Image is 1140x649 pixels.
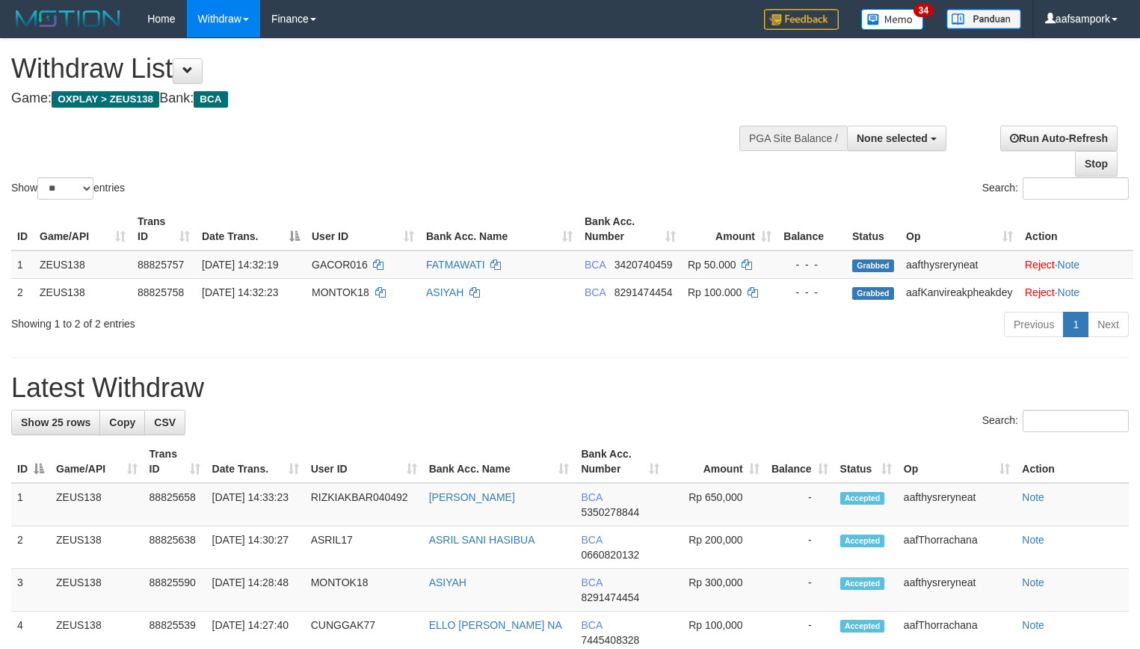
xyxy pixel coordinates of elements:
[688,259,736,271] span: Rp 50.000
[34,250,132,279] td: ZEUS138
[581,534,602,546] span: BCA
[852,287,894,300] span: Grabbed
[765,569,834,612] td: -
[50,569,144,612] td: ZEUS138
[11,483,50,526] td: 1
[34,278,132,306] td: ZEUS138
[11,410,100,435] a: Show 25 rows
[306,208,420,250] th: User ID: activate to sort column ascending
[614,286,673,298] span: Copy 8291474454 to clipboard
[1022,491,1044,503] a: Note
[840,620,885,633] span: Accepted
[429,576,466,588] a: ASIYAH
[305,569,423,612] td: MONTOK18
[777,208,846,250] th: Balance
[154,416,176,428] span: CSV
[585,286,606,298] span: BCA
[765,526,834,569] td: -
[900,250,1019,279] td: aafthysreryneat
[581,619,602,631] span: BCA
[312,259,368,271] span: GACOR016
[581,506,639,518] span: Copy 5350278844 to clipboard
[11,250,34,279] td: 1
[50,526,144,569] td: ZEUS138
[11,569,50,612] td: 3
[1088,312,1129,337] a: Next
[834,440,898,483] th: Status: activate to sort column ascending
[900,208,1019,250] th: Op: activate to sort column ascending
[420,208,579,250] th: Bank Acc. Name: activate to sort column ascending
[840,577,885,590] span: Accepted
[585,259,606,271] span: BCA
[1075,151,1118,176] a: Stop
[765,440,834,483] th: Balance: activate to sort column ascending
[109,416,135,428] span: Copy
[11,91,745,106] h4: Game: Bank:
[423,440,576,483] th: Bank Acc. Name: activate to sort column ascending
[99,410,145,435] a: Copy
[581,549,639,561] span: Copy 0660820132 to clipboard
[982,410,1129,432] label: Search:
[144,410,185,435] a: CSV
[144,483,206,526] td: 88825658
[575,440,665,483] th: Bank Acc. Number: activate to sort column ascending
[1019,250,1133,279] td: ·
[429,619,562,631] a: ELLO [PERSON_NAME] NA
[1023,177,1129,200] input: Search:
[312,286,369,298] span: MONTOK18
[426,259,485,271] a: FATMAWATI
[739,126,847,151] div: PGA Site Balance /
[206,526,305,569] td: [DATE] 14:30:27
[846,208,900,250] th: Status
[1058,286,1080,298] a: Note
[913,4,934,17] span: 34
[581,634,639,646] span: Copy 7445408328 to clipboard
[429,534,535,546] a: ASRIL SANI HASIBUA
[1004,312,1064,337] a: Previous
[665,569,765,612] td: Rp 300,000
[765,483,834,526] td: -
[11,278,34,306] td: 2
[1022,534,1044,546] a: Note
[1025,286,1055,298] a: Reject
[144,569,206,612] td: 88825590
[1022,619,1044,631] a: Note
[305,440,423,483] th: User ID: activate to sort column ascending
[132,208,196,250] th: Trans ID: activate to sort column ascending
[50,440,144,483] th: Game/API: activate to sort column ascending
[581,491,602,503] span: BCA
[202,259,278,271] span: [DATE] 14:32:19
[206,569,305,612] td: [DATE] 14:28:48
[764,9,839,30] img: Feedback.jpg
[840,492,885,505] span: Accepted
[11,177,125,200] label: Show entries
[898,569,1016,612] td: aafthysreryneat
[429,491,515,503] a: [PERSON_NAME]
[1025,259,1055,271] a: Reject
[11,310,463,331] div: Showing 1 to 2 of 2 entries
[138,259,184,271] span: 88825757
[946,9,1021,29] img: panduan.png
[50,483,144,526] td: ZEUS138
[196,208,306,250] th: Date Trans.: activate to sort column descending
[665,526,765,569] td: Rp 200,000
[688,286,742,298] span: Rp 100.000
[900,278,1019,306] td: aafKanvireakpheakdey
[840,535,885,547] span: Accepted
[11,7,125,30] img: MOTION_logo.png
[34,208,132,250] th: Game/API: activate to sort column ascending
[852,259,894,272] span: Grabbed
[579,208,682,250] th: Bank Acc. Number: activate to sort column ascending
[305,483,423,526] td: RIZKIAKBAR040492
[202,286,278,298] span: [DATE] 14:32:23
[861,9,924,30] img: Button%20Memo.svg
[1023,410,1129,432] input: Search:
[138,286,184,298] span: 88825758
[305,526,423,569] td: ASRIL17
[21,416,90,428] span: Show 25 rows
[11,373,1129,403] h1: Latest Withdraw
[1016,440,1129,483] th: Action
[982,177,1129,200] label: Search:
[11,54,745,84] h1: Withdraw List
[52,91,159,108] span: OXPLAY > ZEUS138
